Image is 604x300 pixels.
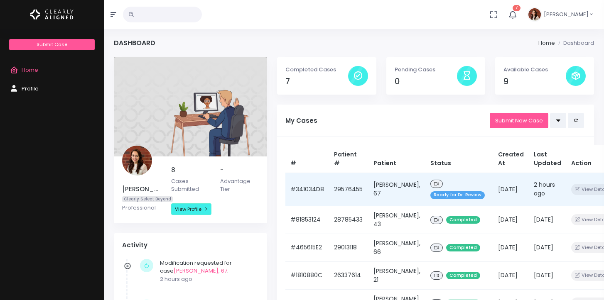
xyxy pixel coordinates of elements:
th: Status [425,145,493,173]
h5: - [220,166,259,174]
p: Professional [122,204,161,212]
td: #341034D8 [285,173,329,206]
td: #81853124 [285,206,329,234]
a: Submit New Case [490,113,548,128]
td: 2 hours ago [529,173,566,206]
span: Profile [22,85,39,93]
td: [DATE] [493,206,529,234]
td: [PERSON_NAME], 66 [368,234,425,261]
img: Logo Horizontal [30,6,74,23]
td: [DATE] [529,261,566,289]
th: Patient [368,145,425,173]
td: [DATE] [493,261,529,289]
h5: [PERSON_NAME] [122,185,161,193]
span: Clearly Select Beyond [122,196,173,202]
h4: Dashboard [114,39,155,47]
p: Available Cases [503,66,566,74]
span: Completed [446,244,480,252]
th: Created At [493,145,529,173]
a: Submit Case [9,39,94,50]
h4: 0 [395,77,457,86]
td: [DATE] [529,206,566,234]
td: [DATE] [493,234,529,261]
p: Pending Cases [395,66,457,74]
h4: 9 [503,77,566,86]
td: [DATE] [529,234,566,261]
a: View Profile [171,203,211,215]
img: Header Avatar [527,7,542,22]
th: Patient # [329,145,368,173]
a: [PERSON_NAME], 67 [174,267,227,275]
li: Home [538,39,555,47]
th: Last Updated [529,145,566,173]
p: Completed Cases [285,66,348,74]
p: Cases Submitted [171,177,210,193]
h5: 8 [171,166,210,174]
h4: Activity [122,241,259,249]
span: Completed [446,216,480,224]
li: Dashboard [555,39,594,47]
p: 2 hours ago [160,275,255,283]
td: 29013118 [329,234,368,261]
td: #465615E2 [285,234,329,261]
span: 7 [513,5,521,11]
span: Completed [446,272,480,280]
td: 28785433 [329,206,368,234]
td: [PERSON_NAME], 21 [368,261,425,289]
td: [PERSON_NAME], 67 [368,173,425,206]
td: [DATE] [493,173,529,206]
h4: 7 [285,77,348,86]
span: Submit Case [37,41,67,48]
p: Advantage Tier [220,177,259,193]
th: # [285,145,329,173]
td: [PERSON_NAME], 43 [368,206,425,234]
div: Modification requested for case . [160,259,255,283]
span: Home [22,66,38,74]
td: #1810880C [285,261,329,289]
span: Ready for Dr. Review [430,191,485,199]
h5: My Cases [285,117,490,124]
span: [PERSON_NAME] [544,10,589,19]
td: 29576455 [329,173,368,206]
td: 26337614 [329,261,368,289]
